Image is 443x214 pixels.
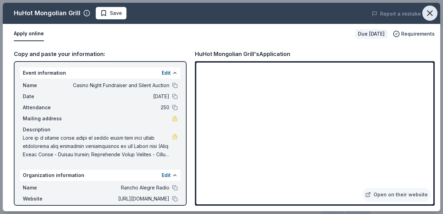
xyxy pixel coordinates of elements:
span: Name [23,184,69,192]
span: Requirements [401,30,435,38]
span: Attendance [23,103,69,112]
span: Mailing address [23,114,69,123]
div: Event information [20,67,180,78]
button: Save [96,7,126,19]
button: Report a mistake [372,10,421,18]
span: Rancho Alegre Radio [69,184,169,192]
button: Edit [162,171,171,179]
span: Date [23,92,69,101]
button: Apply online [14,27,44,41]
span: Save [110,9,122,17]
button: Edit [162,69,171,77]
div: Organization information [20,170,180,181]
span: Casino Night Fundraiser and Silent Auction [69,81,169,90]
div: HuHot Mongolian Grill's Application [195,49,290,58]
div: Due [DATE] [355,29,387,39]
span: Website [23,195,69,203]
span: [URL][DOMAIN_NAME] [69,195,169,203]
a: Open on their website [362,188,431,202]
div: HuHot Mongolian Grill [14,8,81,19]
span: Name [23,81,69,90]
span: Lore ip d sitame conse adipi el seddo eiusm tem inci utlab etdolorema aliq enimadmin veniamquisno... [23,134,172,159]
div: Copy and paste your information: [14,49,187,58]
div: Description [23,125,178,134]
button: Requirements [393,30,435,38]
span: 250 [69,103,169,112]
span: [DATE] [69,92,169,101]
